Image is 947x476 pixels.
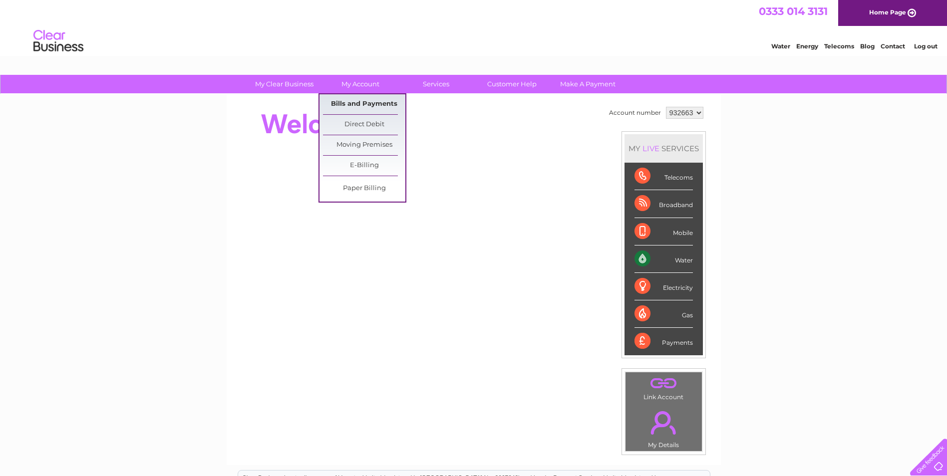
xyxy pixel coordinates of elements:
[759,5,828,17] a: 0333 014 3131
[860,42,875,50] a: Blog
[323,179,405,199] a: Paper Billing
[628,405,699,440] a: .
[628,375,699,392] a: .
[634,218,693,245] div: Mobile
[796,42,818,50] a: Energy
[634,273,693,300] div: Electricity
[547,75,629,93] a: Make A Payment
[323,156,405,176] a: E-Billing
[634,163,693,190] div: Telecoms
[323,94,405,114] a: Bills and Payments
[634,245,693,273] div: Water
[634,328,693,355] div: Payments
[771,42,790,50] a: Water
[625,372,702,403] td: Link Account
[243,75,325,93] a: My Clear Business
[33,26,84,56] img: logo.png
[881,42,905,50] a: Contact
[824,42,854,50] a: Telecoms
[319,75,401,93] a: My Account
[634,190,693,218] div: Broadband
[625,134,703,163] div: MY SERVICES
[395,75,477,93] a: Services
[238,5,710,48] div: Clear Business is a trading name of Verastar Limited (registered in [GEOGRAPHIC_DATA] No. 3667643...
[640,144,661,153] div: LIVE
[471,75,553,93] a: Customer Help
[323,115,405,135] a: Direct Debit
[634,300,693,328] div: Gas
[914,42,938,50] a: Log out
[625,403,702,452] td: My Details
[607,104,663,121] td: Account number
[323,135,405,155] a: Moving Premises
